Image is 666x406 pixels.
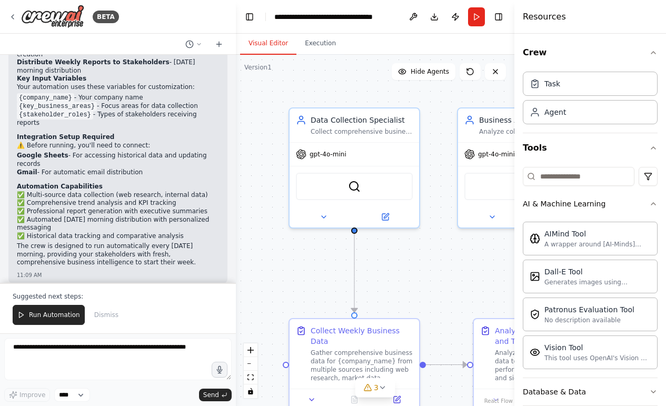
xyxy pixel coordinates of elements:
[355,378,395,398] button: 3
[4,388,50,402] button: Improve
[244,384,257,398] button: toggle interactivity
[523,199,605,209] div: AI & Machine Learning
[17,152,68,159] strong: Google Sheets
[544,266,651,277] div: Dall-E Tool
[17,102,219,111] li: - Focus areas for data collection
[17,142,219,150] p: ⚠️ Before running, you'll need to connect:
[296,33,344,55] button: Execution
[479,115,581,125] div: Business Analyst
[17,58,219,75] li: - [DATE] morning distribution
[244,343,257,357] button: zoom in
[17,111,219,127] li: - Types of stakeholders receiving reports
[530,309,540,320] img: PatronusEvalTool
[181,38,206,51] button: Switch to previous chat
[212,362,227,378] button: Click to speak your automation idea
[523,387,586,397] div: Database & Data
[17,93,74,103] code: {company_name}
[203,391,219,399] span: Send
[355,211,415,223] button: Open in side panel
[392,63,455,80] button: Hide Agents
[17,94,219,102] li: - Your company name
[544,278,651,286] div: Generates images using OpenAI's Dall-E model.
[17,83,219,92] p: Your automation uses these variables for customization:
[495,325,597,346] div: Analyze Business Metrics and Trends
[89,305,124,325] button: Dismiss
[17,75,86,82] strong: Key Input Variables
[530,233,540,244] img: AIMindTool
[495,349,597,382] div: Analyze the collected business data to identify key performance indicators, trends, and significa...
[274,12,393,22] nav: breadcrumb
[310,150,346,159] span: gpt-4o-mini
[523,38,658,67] button: Crew
[29,311,80,319] span: Run Automation
[21,5,84,28] img: Logo
[17,152,219,168] li: - For accessing historical data and updating records
[244,357,257,371] button: zoom out
[332,393,377,406] button: No output available
[17,191,219,241] p: ✅ Multi-source data collection (web research, internal data) ✅ Comprehensive trend analysis and K...
[544,78,560,89] div: Task
[530,347,540,358] img: VisionTool
[544,342,651,353] div: Vision Tool
[93,11,119,23] div: BETA
[523,133,658,163] button: Tools
[478,150,515,159] span: gpt-4o-mini
[17,133,114,141] strong: Integration Setup Required
[199,389,232,401] button: Send
[484,398,513,404] a: React Flow attribution
[411,67,449,76] span: Hide Agents
[544,107,566,117] div: Agent
[13,305,85,325] button: Run Automation
[17,110,93,120] code: {stakeholder_roles}
[544,304,634,315] div: Patronus Evaluation Tool
[311,127,413,136] div: Collect comprehensive business data from multiple sources including web research, internal docume...
[311,325,413,346] div: Collect Weekly Business Data
[479,127,581,136] div: Analyze collected business data to identify key trends, patterns, and insights for {company_name}...
[349,234,360,312] g: Edge from 01f1c5ba-ef0b-475b-9d7e-c38d06935e21 to e843a74e-269a-417b-a2e1-cf210b1761d9
[244,343,257,398] div: React Flow controls
[240,33,296,55] button: Visual Editor
[523,378,658,405] button: Database & Data
[17,242,219,267] p: The crew is designed to run automatically every [DATE] morning, providing your stakeholders with ...
[374,382,379,393] span: 3
[17,169,219,177] li: - For automatic email distribution
[544,354,651,362] div: This tool uses OpenAI's Vision API to describe the contents of an image.
[544,229,651,239] div: AIMind Tool
[211,38,227,51] button: Start a new chat
[17,169,37,176] strong: Gmail
[544,240,651,249] div: A wrapper around [AI-Minds]([URL][DOMAIN_NAME]). Useful for when you need answers to questions fr...
[348,180,361,193] img: SerperDevTool
[491,9,506,24] button: Hide right sidebar
[544,316,634,324] div: No description available
[523,67,658,133] div: Crew
[523,11,566,23] h4: Resources
[13,292,223,301] p: Suggested next steps:
[379,393,415,406] button: Open in side panel
[19,391,45,399] span: Improve
[311,115,413,125] div: Data Collection Specialist
[244,371,257,384] button: fit view
[17,58,170,66] strong: Distribute Weekly Reports to Stakeholders
[17,271,219,279] div: 11:09 AM
[523,190,658,217] button: AI & Machine Learning
[289,107,420,229] div: Data Collection SpecialistCollect comprehensive business data from multiple sources including web...
[457,107,589,229] div: Business AnalystAnalyze collected business data to identify key trends, patterns, and insights fo...
[17,183,103,190] strong: Automation Capabilities
[311,349,413,382] div: Gather comprehensive business data for {company_name} from multiple sources including web researc...
[17,102,97,111] code: {key_business_areas}
[244,63,272,72] div: Version 1
[530,271,540,282] img: DallETool
[426,360,467,370] g: Edge from e843a74e-269a-417b-a2e1-cf210b1761d9 to 106b2e0d-4d6c-408d-8e4c-d1459890ad89
[523,217,658,378] div: AI & Machine Learning
[94,311,118,319] span: Dismiss
[242,9,257,24] button: Hide left sidebar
